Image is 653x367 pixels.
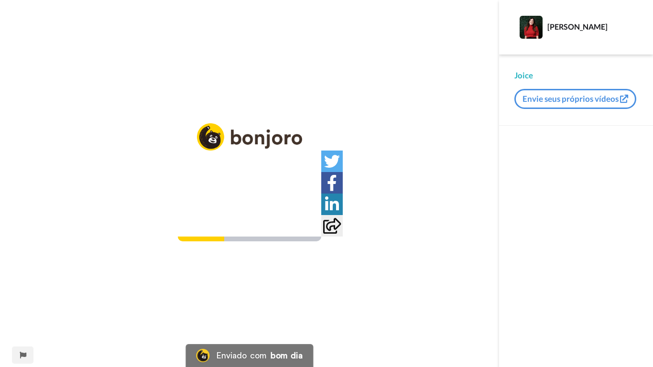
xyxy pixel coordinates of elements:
[271,351,303,360] font: bom dia
[522,94,619,104] font: Envie seus próprios vídeos
[547,22,608,31] font: [PERSON_NAME]
[216,351,267,360] font: Enviado com
[514,70,533,80] font: Joice
[196,349,209,362] img: Logotipo do Bonjoro
[514,89,636,109] button: Envie seus próprios vídeos
[303,218,313,228] img: Tela cheia
[185,217,201,229] span: 0:54
[185,344,313,367] a: Logotipo do BonjoroEnviado combom dia
[197,123,302,151] img: logo_full.png
[203,219,207,227] font: /
[208,219,224,227] font: 2:49
[520,16,543,39] img: Imagem de perfil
